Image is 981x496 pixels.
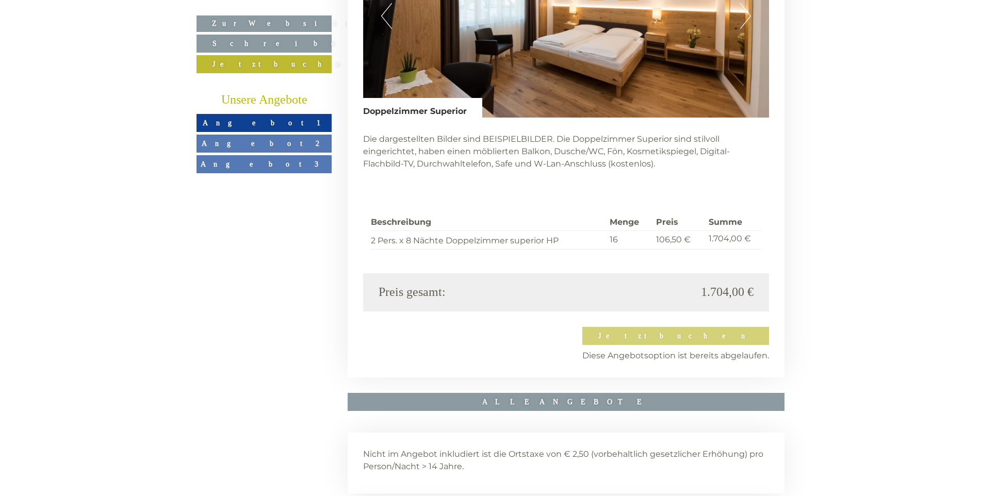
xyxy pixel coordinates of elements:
[652,214,705,230] th: Preis
[202,139,326,147] span: Angebot 2
[705,214,761,230] th: Summe
[197,55,332,73] a: Jetzt buchen
[197,35,332,53] a: Schreiben Sie uns
[363,98,482,118] div: Doppelzimmer Superior
[363,448,770,473] p: Nicht im Angebot inkludiert ist die Ortstaxe von € 2,50 (vorbehaltlich gesetzlicher Erhöhung) pro...
[740,3,751,29] button: Next
[363,133,770,170] p: Die dargestellten Bilder sind BEISPIELBILDER. Die Doppelzimmer Superior sind stilvoll eingerichte...
[582,351,769,360] span: Diese Angebotsoption ist bereits abgelaufen.
[197,91,332,109] div: Unsere Angebote
[701,284,754,301] span: 1.704,00 €
[201,160,328,168] span: Angebot 3
[371,230,606,249] td: 2 Pers. x 8 Nächte Doppelzimmer superior HP
[371,214,606,230] th: Beschreibung
[203,119,325,127] span: Angebot 1
[705,230,761,249] td: 1.704,00 €
[606,230,651,249] td: 16
[656,235,691,244] span: 106,50 €
[606,214,651,230] th: Menge
[381,3,392,29] button: Previous
[371,284,566,301] div: Preis gesamt:
[348,393,785,411] a: ALLE ANGEBOTE
[197,15,332,32] a: Zur Website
